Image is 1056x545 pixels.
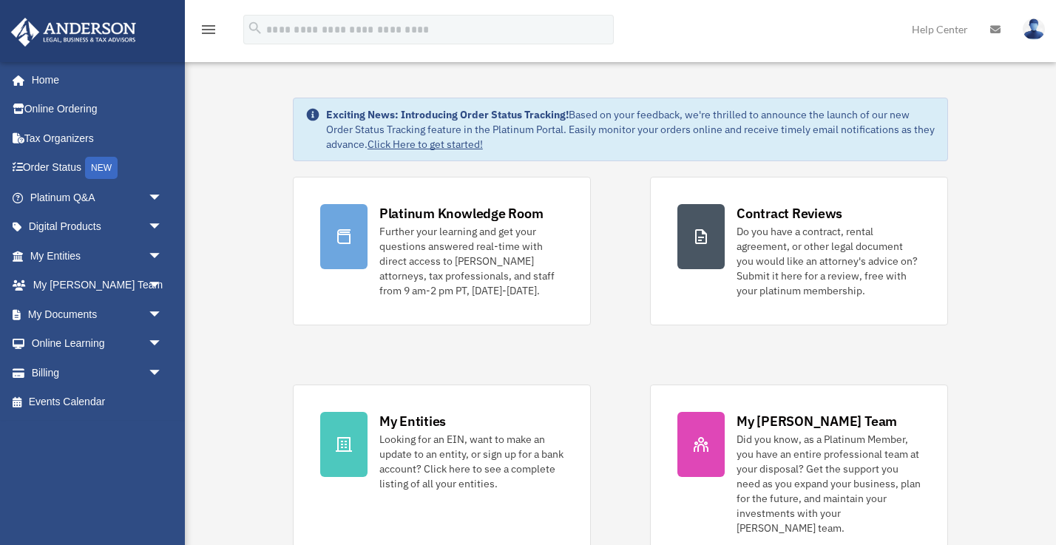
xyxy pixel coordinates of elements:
div: NEW [85,157,118,179]
a: Platinum Knowledge Room Further your learning and get your questions answered real-time with dire... [293,177,591,325]
a: Online Learningarrow_drop_down [10,329,185,359]
span: arrow_drop_down [148,183,177,213]
a: Online Ordering [10,95,185,124]
span: arrow_drop_down [148,212,177,243]
strong: Exciting News: Introducing Order Status Tracking! [326,108,569,121]
span: arrow_drop_down [148,271,177,301]
span: arrow_drop_down [148,358,177,388]
a: Click Here to get started! [368,138,483,151]
a: Order StatusNEW [10,153,185,183]
span: arrow_drop_down [148,299,177,330]
div: My [PERSON_NAME] Team [737,412,897,430]
i: menu [200,21,217,38]
a: My Entitiesarrow_drop_down [10,241,185,271]
div: Platinum Knowledge Room [379,204,544,223]
a: Tax Organizers [10,123,185,153]
div: Further your learning and get your questions answered real-time with direct access to [PERSON_NAM... [379,224,563,298]
a: Home [10,65,177,95]
img: User Pic [1023,18,1045,40]
a: menu [200,26,217,38]
div: Do you have a contract, rental agreement, or other legal document you would like an attorney's ad... [737,224,921,298]
a: Billingarrow_drop_down [10,358,185,387]
a: Contract Reviews Do you have a contract, rental agreement, or other legal document you would like... [650,177,948,325]
a: Events Calendar [10,387,185,417]
span: arrow_drop_down [148,241,177,271]
a: Platinum Q&Aarrow_drop_down [10,183,185,212]
a: Digital Productsarrow_drop_down [10,212,185,242]
i: search [247,20,263,36]
div: Based on your feedback, we're thrilled to announce the launch of our new Order Status Tracking fe... [326,107,935,152]
div: My Entities [379,412,446,430]
a: My Documentsarrow_drop_down [10,299,185,329]
div: Did you know, as a Platinum Member, you have an entire professional team at your disposal? Get th... [737,432,921,535]
img: Anderson Advisors Platinum Portal [7,18,141,47]
div: Contract Reviews [737,204,842,223]
a: My [PERSON_NAME] Teamarrow_drop_down [10,271,185,300]
span: arrow_drop_down [148,329,177,359]
div: Looking for an EIN, want to make an update to an entity, or sign up for a bank account? Click her... [379,432,563,491]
